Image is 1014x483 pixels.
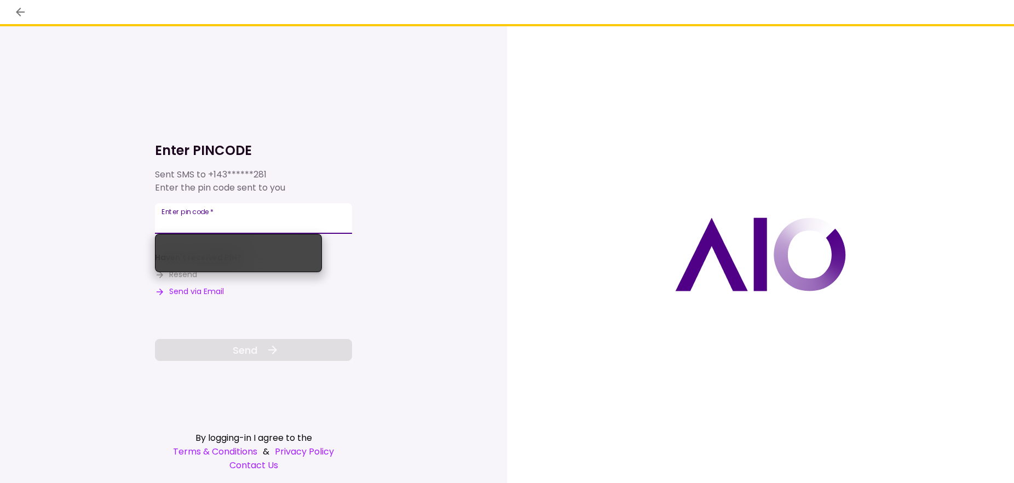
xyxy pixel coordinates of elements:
[155,168,352,194] div: Sent SMS to Enter the pin code sent to you
[155,269,197,280] button: Resend
[155,458,352,472] a: Contact Us
[155,445,352,458] div: &
[155,339,352,361] button: Send
[155,431,352,445] div: By logging-in I agree to the
[155,142,352,159] h1: Enter PINCODE
[155,286,224,297] button: Send via Email
[275,445,334,458] a: Privacy Policy
[675,217,846,291] img: AIO logo
[233,343,257,358] span: Send
[173,445,257,458] a: Terms & Conditions
[11,3,30,21] button: back
[162,207,214,216] label: Enter pin code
